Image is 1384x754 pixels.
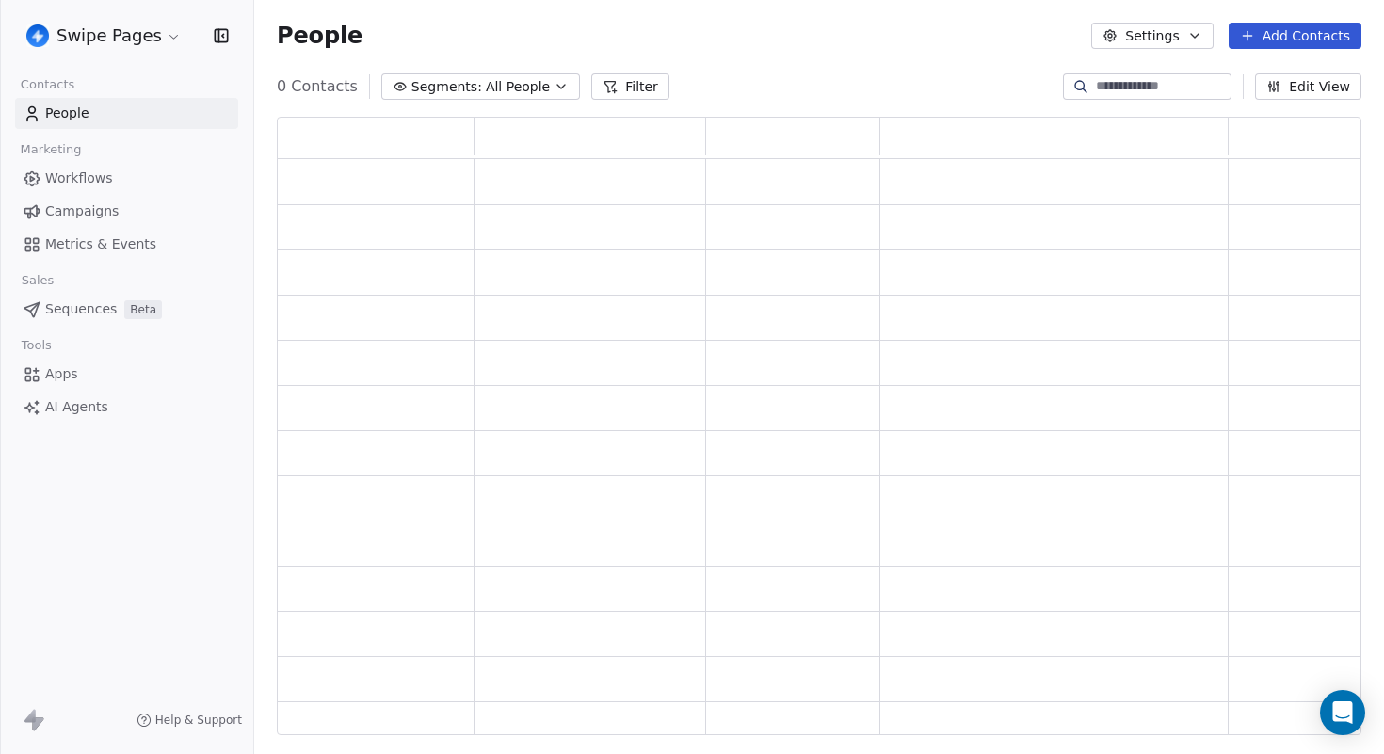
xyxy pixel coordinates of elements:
span: Swipe Pages [56,24,162,48]
span: Campaigns [45,201,119,221]
span: Segments: [411,77,482,97]
span: Help & Support [155,713,242,728]
span: Sequences [45,299,117,319]
span: People [277,22,362,50]
button: Edit View [1255,73,1361,100]
a: Help & Support [137,713,242,728]
a: Campaigns [15,196,238,227]
button: Settings [1091,23,1213,49]
span: Contacts [12,71,83,99]
a: AI Agents [15,392,238,423]
button: Swipe Pages [23,20,185,52]
img: user_01J93QE9VH11XXZQZDP4TWZEES.jpg [26,24,49,47]
span: AI Agents [45,397,108,417]
span: Beta [124,300,162,319]
span: All People [486,77,550,97]
span: Metrics & Events [45,234,156,254]
div: Open Intercom Messenger [1320,690,1365,735]
button: Add Contacts [1229,23,1361,49]
span: People [45,104,89,123]
span: Apps [45,364,78,384]
span: Sales [13,266,62,295]
a: Metrics & Events [15,229,238,260]
span: Tools [13,331,59,360]
span: 0 Contacts [277,75,358,98]
a: People [15,98,238,129]
button: Filter [591,73,669,100]
a: Workflows [15,163,238,194]
a: Apps [15,359,238,390]
span: Workflows [45,168,113,188]
span: Marketing [12,136,89,164]
a: SequencesBeta [15,294,238,325]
